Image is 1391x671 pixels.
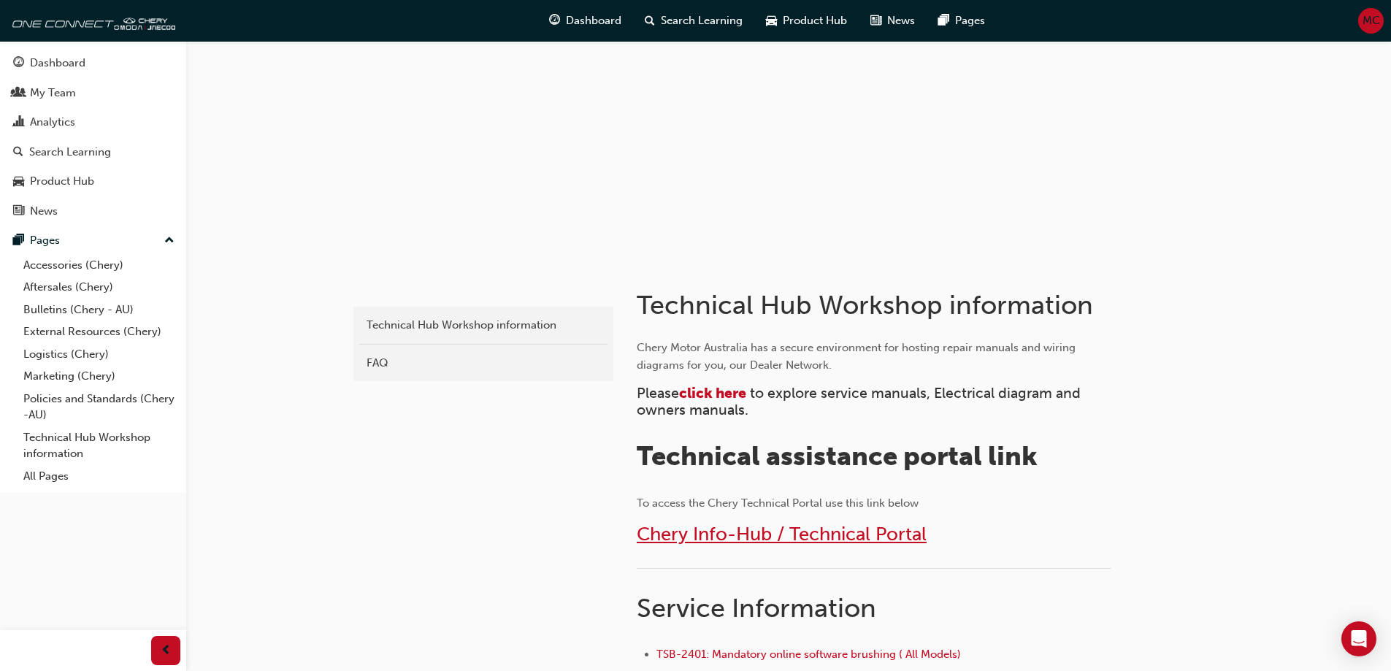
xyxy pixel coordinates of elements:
[13,57,24,70] span: guage-icon
[18,388,180,426] a: Policies and Standards (Chery -AU)
[6,80,180,107] a: My Team
[164,231,175,250] span: up-icon
[887,12,915,29] span: News
[566,12,621,29] span: Dashboard
[18,276,180,299] a: Aftersales (Chery)
[18,343,180,366] a: Logistics (Chery)
[161,642,172,660] span: prev-icon
[6,47,180,227] button: DashboardMy TeamAnalyticsSearch LearningProduct HubNews
[6,50,180,77] a: Dashboard
[18,365,180,388] a: Marketing (Chery)
[18,254,180,277] a: Accessories (Chery)
[18,426,180,465] a: Technical Hub Workshop information
[1358,8,1384,34] button: MC
[633,6,754,36] a: search-iconSearch Learning
[859,6,927,36] a: news-iconNews
[18,299,180,321] a: Bulletins (Chery - AU)
[955,12,985,29] span: Pages
[1363,12,1380,29] span: MC
[18,321,180,343] a: External Resources (Chery)
[754,6,859,36] a: car-iconProduct Hub
[367,317,600,334] div: Technical Hub Workshop information
[656,648,961,661] a: TSB-2401: Mandatory online software brushing ( All Models)
[637,523,927,545] a: Chery Info-Hub / Technical Portal
[13,205,24,218] span: news-icon
[637,385,679,402] span: Please
[6,227,180,254] button: Pages
[637,592,876,624] span: Service Information
[13,146,23,159] span: search-icon
[637,289,1116,321] h1: Technical Hub Workshop information
[645,12,655,30] span: search-icon
[18,465,180,488] a: All Pages
[30,55,85,72] div: Dashboard
[637,496,919,510] span: To access the Chery Technical Portal use this link below
[1341,621,1376,656] div: Open Intercom Messenger
[661,12,743,29] span: Search Learning
[637,385,1084,418] span: to explore service manuals, Electrical diagram and owners manuals.
[6,109,180,136] a: Analytics
[13,87,24,100] span: people-icon
[30,203,58,220] div: News
[359,350,608,376] a: FAQ
[927,6,997,36] a: pages-iconPages
[7,6,175,35] img: oneconnect
[938,12,949,30] span: pages-icon
[30,114,75,131] div: Analytics
[537,6,633,36] a: guage-iconDashboard
[13,175,24,188] span: car-icon
[13,116,24,129] span: chart-icon
[30,232,60,249] div: Pages
[13,234,24,248] span: pages-icon
[766,12,777,30] span: car-icon
[637,440,1038,472] span: Technical assistance portal link
[30,173,94,190] div: Product Hub
[29,144,111,161] div: Search Learning
[679,385,746,402] a: click here
[6,139,180,166] a: Search Learning
[870,12,881,30] span: news-icon
[367,355,600,372] div: FAQ
[359,313,608,338] a: Technical Hub Workshop information
[30,85,76,101] div: My Team
[637,341,1078,372] span: Chery Motor Australia has a secure environment for hosting repair manuals and wiring diagrams for...
[549,12,560,30] span: guage-icon
[6,168,180,195] a: Product Hub
[783,12,847,29] span: Product Hub
[6,198,180,225] a: News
